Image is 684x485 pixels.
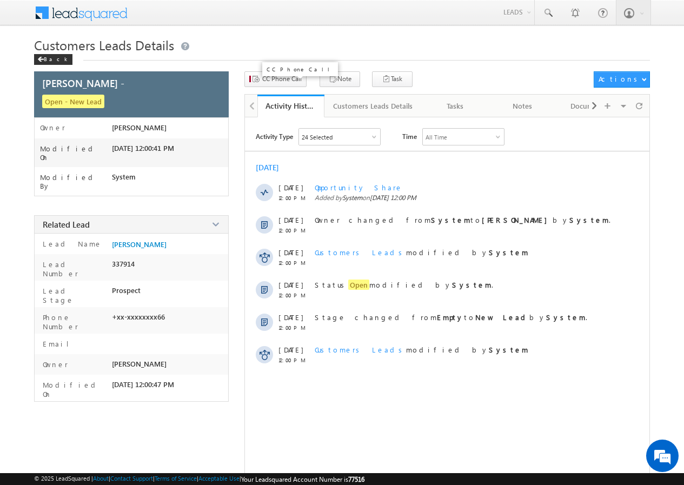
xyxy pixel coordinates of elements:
span: Customers Leads Details [34,36,174,54]
strong: System [489,345,528,354]
div: Activity History [265,101,316,111]
p: CC Phone Call [267,65,334,73]
span: Open [348,280,369,290]
strong: System [546,313,586,322]
a: Contact Support [110,475,153,482]
span: Opportunity Share [315,183,403,192]
span: 12:00 PM [278,227,311,234]
strong: System [569,215,609,224]
label: Owner [40,360,68,369]
li: Activity History [257,95,324,116]
span: modified by [315,345,528,354]
span: Owner changed from to by . [315,215,610,224]
span: Customers Leads [315,248,406,257]
label: Phone Number [40,313,108,331]
button: Actions [594,71,649,88]
span: [PERSON_NAME] [112,123,167,132]
span: Related Lead [43,219,90,230]
a: Terms of Service [155,475,197,482]
span: modified by [315,248,528,257]
a: Activity History [257,95,324,117]
label: Modified On [40,380,108,398]
strong: [PERSON_NAME] [482,215,553,224]
span: [DATE] [278,183,303,192]
span: System [112,172,136,181]
div: Customers Leads Details [333,99,413,112]
label: Lead Number [40,260,108,278]
button: Task [372,71,413,87]
a: Notes [489,95,556,117]
label: Lead Name [40,239,102,248]
span: [DATE] 12:00:41 PM [112,144,174,152]
label: Modified On [40,144,112,162]
strong: System [489,248,528,257]
span: 12:00 PM [278,357,311,363]
label: Owner [40,123,65,132]
a: [PERSON_NAME] [112,240,167,249]
div: All Time [426,134,447,141]
strong: New Lead [475,313,529,322]
span: Edit [606,189,623,202]
div: Actions [599,74,641,84]
span: Status modified by . [315,280,493,290]
span: Prospect [112,286,141,295]
span: 12:00 PM [278,195,311,201]
div: Tasks [431,99,480,112]
span: 12:00 PM [278,324,311,331]
a: Documents [556,95,623,117]
span: [DATE] [278,248,303,257]
div: [DATE] [256,162,291,172]
strong: Empty [437,313,464,322]
strong: System [452,280,492,289]
div: Owner Changed,Status Changed,Stage Changed,Source Changed,Notes & 19 more.. [299,129,380,145]
span: © 2025 LeadSquared | | | | | [34,475,364,483]
span: Added by on [315,194,629,202]
div: Notes [498,99,547,112]
span: [DATE] [278,215,303,224]
span: 12:00 PM [278,260,311,266]
label: Modified By [40,173,112,190]
span: Activity Type [256,128,293,144]
span: CC Phone Call [262,74,302,84]
span: [DATE] [278,345,303,354]
strong: System [431,215,470,224]
div: Back [34,54,72,65]
span: [PERSON_NAME] - [42,76,124,90]
button: CC Phone Call [244,71,307,87]
div: Documents [565,99,614,112]
span: [PERSON_NAME] [112,360,167,368]
label: Lead Stage [40,286,108,304]
span: [DATE] [278,280,303,289]
span: [DATE] 12:00 PM [370,194,416,202]
a: About [93,475,109,482]
label: Email [40,339,77,348]
button: Note [320,71,360,87]
span: Open - New Lead [42,95,104,108]
div: 24 Selected [302,134,333,141]
span: +xx-xxxxxxxx66 [112,313,165,321]
span: 337914 [112,260,135,268]
span: Time [402,128,417,144]
a: Customers Leads Details [324,95,422,117]
span: Stage changed from to by . [315,313,587,322]
span: 77516 [348,475,364,483]
span: Your Leadsquared Account Number is [241,475,364,483]
span: Customers Leads [315,345,406,354]
span: 12:00 PM [278,292,311,298]
span: [DATE] 12:00:47 PM [112,380,174,389]
span: [DATE] [278,313,303,322]
a: Tasks [422,95,489,117]
a: Acceptable Use [198,475,240,482]
span: System [342,194,362,202]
